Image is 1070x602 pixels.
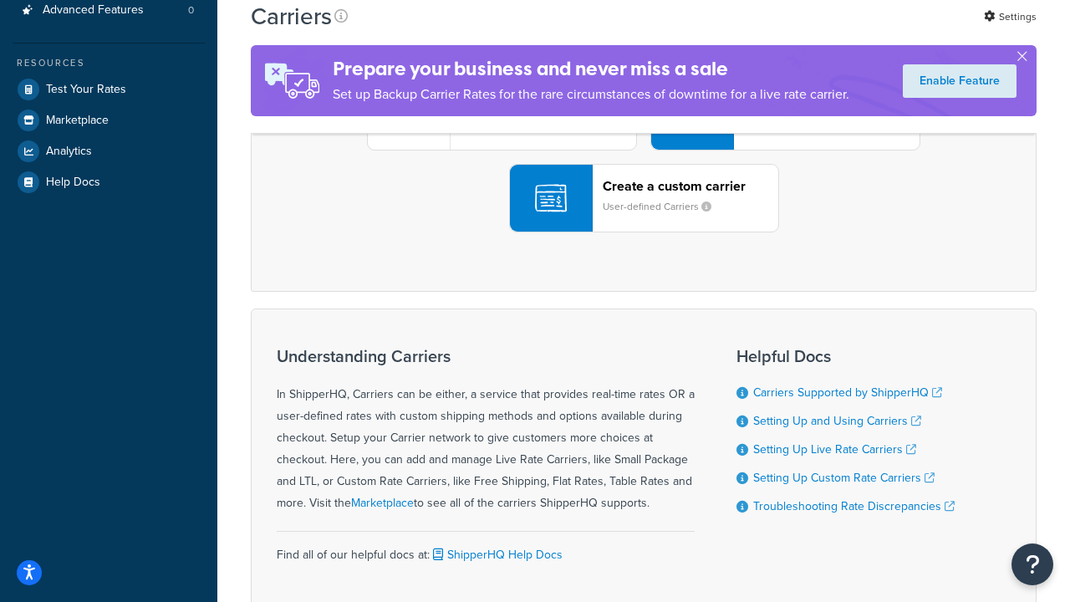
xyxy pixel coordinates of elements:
small: User-defined Carriers [603,199,725,214]
h4: Prepare your business and never miss a sale [333,55,849,83]
span: Marketplace [46,114,109,128]
a: Setting Up and Using Carriers [753,412,921,430]
a: Setting Up Custom Rate Carriers [753,469,935,487]
a: Carriers Supported by ShipperHQ [753,384,942,401]
span: Analytics [46,145,92,159]
a: Setting Up Live Rate Carriers [753,441,916,458]
div: Resources [13,56,205,70]
a: Marketplace [351,494,414,512]
header: Create a custom carrier [603,178,778,194]
a: Troubleshooting Rate Discrepancies [753,497,955,515]
a: Analytics [13,136,205,166]
a: Test Your Rates [13,74,205,105]
a: Marketplace [13,105,205,135]
a: Settings [984,5,1037,28]
button: Open Resource Center [1011,543,1053,585]
a: Enable Feature [903,64,1016,98]
p: Set up Backup Carrier Rates for the rare circumstances of downtime for a live rate carrier. [333,83,849,106]
h3: Understanding Carriers [277,347,695,365]
span: Test Your Rates [46,83,126,97]
img: icon-carrier-custom-c93b8a24.svg [535,182,567,214]
span: Help Docs [46,176,100,190]
button: Create a custom carrierUser-defined Carriers [509,164,779,232]
img: ad-rules-rateshop-fe6ec290ccb7230408bd80ed9643f0289d75e0ffd9eb532fc0e269fcd187b520.png [251,45,333,116]
h3: Helpful Docs [736,347,955,365]
a: ShipperHQ Help Docs [430,546,563,564]
span: Advanced Features [43,3,144,18]
div: In ShipperHQ, Carriers can be either, a service that provides real-time rates OR a user-defined r... [277,347,695,514]
a: Help Docs [13,167,205,197]
div: Find all of our helpful docs at: [277,531,695,566]
span: 0 [188,3,194,18]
